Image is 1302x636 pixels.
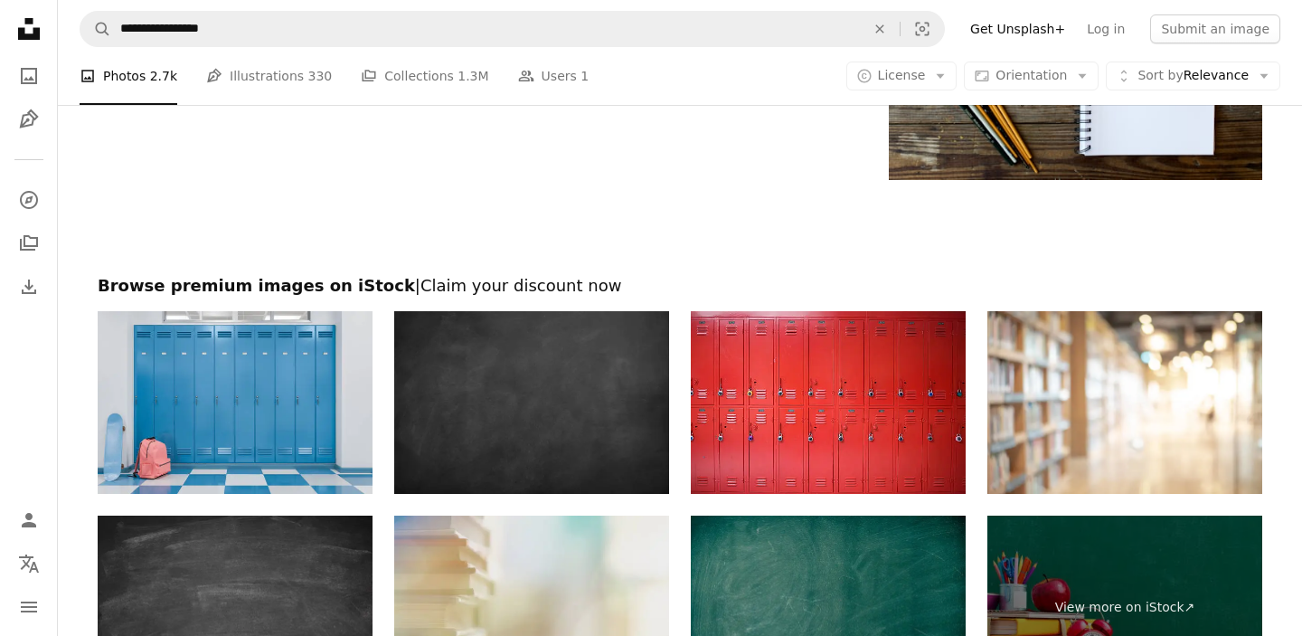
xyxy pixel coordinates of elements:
span: License [878,68,926,82]
img: red high school lockers [691,311,966,495]
a: Photos [11,58,47,94]
a: Get Unsplash+ [959,14,1076,43]
a: Log in / Sign up [11,502,47,538]
button: License [846,62,958,90]
span: 1 [580,66,589,86]
a: Home — Unsplash [11,11,47,51]
h2: Browse premium images on iStock [98,275,1262,297]
a: Illustrations 330 [206,47,332,105]
img: Blank blackboard with traces of erased chalk [394,311,669,495]
span: Sort by [1137,68,1183,82]
button: Language [11,546,47,582]
button: Visual search [901,12,944,46]
a: Collections 1.3M [361,47,488,105]
span: | Claim your discount now [415,276,622,295]
button: Search Unsplash [80,12,111,46]
button: Clear [860,12,900,46]
button: Submit an image [1150,14,1280,43]
button: Sort byRelevance [1106,62,1280,90]
a: Log in [1076,14,1136,43]
a: Illustrations [11,101,47,138]
span: 1.3M [458,66,488,86]
button: Orientation [964,62,1099,90]
img: School Hallway with Blue Lockers, Skateboard, and Red Backpack [98,311,373,495]
a: Users 1 [518,47,590,105]
a: Collections [11,225,47,261]
a: Download History [11,269,47,305]
span: 330 [308,66,333,86]
span: Orientation [995,68,1067,82]
button: Menu [11,589,47,625]
form: Find visuals sitewide [80,11,945,47]
span: Relevance [1137,67,1249,85]
a: Explore [11,182,47,218]
img: Abstract blurred public library interior space. blurry room with bookshelves by defocused effect.... [987,311,1262,495]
